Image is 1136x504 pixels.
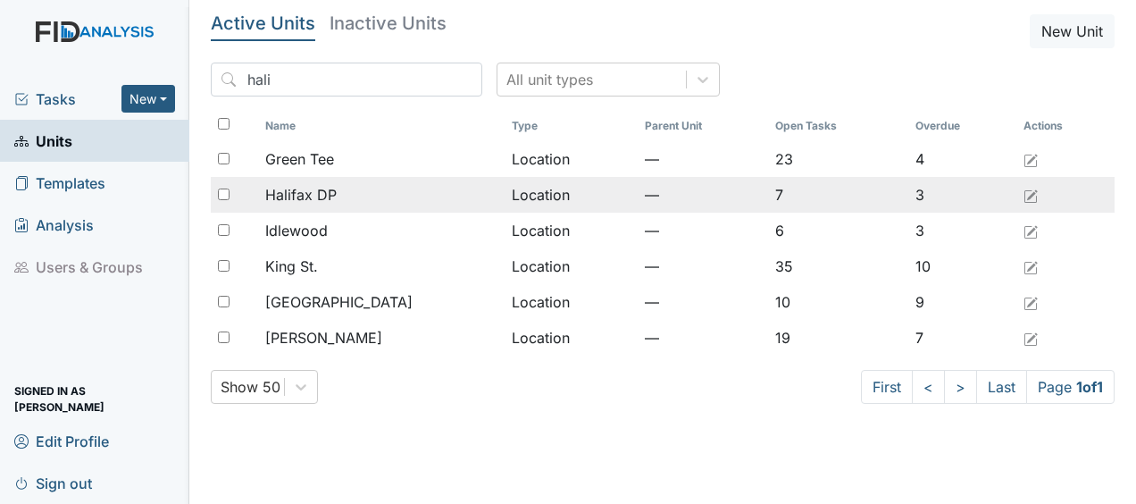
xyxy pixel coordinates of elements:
[1023,327,1038,349] a: Edit
[14,127,72,155] span: Units
[505,141,638,177] td: Location
[211,63,482,97] input: Search...
[944,370,977,404] a: >
[768,248,907,284] td: 35
[265,291,413,313] span: [GEOGRAPHIC_DATA]
[908,213,1016,248] td: 3
[265,220,328,241] span: Idlewood
[330,14,447,32] h5: Inactive Units
[505,111,638,141] th: Toggle SortBy
[506,69,593,90] div: All unit types
[211,14,315,32] h5: Active Units
[1023,184,1038,206] a: Edit
[265,184,337,206] span: Halifax DP
[265,327,382,349] span: [PERSON_NAME]
[505,248,638,284] td: Location
[1023,256,1038,277] a: Edit
[912,370,945,404] a: <
[768,141,907,177] td: 23
[768,320,907,356] td: 19
[258,111,504,141] th: Toggle SortBy
[121,85,175,113] button: New
[14,385,175,413] span: Signed in as [PERSON_NAME]
[1076,378,1103,396] strong: 1 of 1
[265,148,334,170] span: Green Tee
[1023,220,1038,241] a: Edit
[908,141,1016,177] td: 4
[14,427,109,455] span: Edit Profile
[638,213,769,248] td: —
[908,284,1016,320] td: 9
[14,211,94,239] span: Analysis
[638,111,769,141] th: Toggle SortBy
[908,177,1016,213] td: 3
[265,256,318,277] span: King St.
[768,177,907,213] td: 7
[976,370,1027,404] a: Last
[638,284,769,320] td: —
[221,376,280,398] div: Show 50
[14,169,105,197] span: Templates
[1023,291,1038,313] a: Edit
[638,177,769,213] td: —
[908,248,1016,284] td: 10
[505,320,638,356] td: Location
[218,118,230,130] input: Toggle All Rows Selected
[638,320,769,356] td: —
[505,213,638,248] td: Location
[861,370,913,404] a: First
[861,370,1115,404] nav: task-pagination
[1016,111,1106,141] th: Actions
[1030,14,1115,48] button: New Unit
[505,177,638,213] td: Location
[1023,148,1038,170] a: Edit
[14,88,121,110] a: Tasks
[768,284,907,320] td: 10
[768,213,907,248] td: 6
[908,320,1016,356] td: 7
[638,141,769,177] td: —
[14,469,92,497] span: Sign out
[505,284,638,320] td: Location
[908,111,1016,141] th: Toggle SortBy
[768,111,907,141] th: Toggle SortBy
[1026,370,1115,404] span: Page
[638,248,769,284] td: —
